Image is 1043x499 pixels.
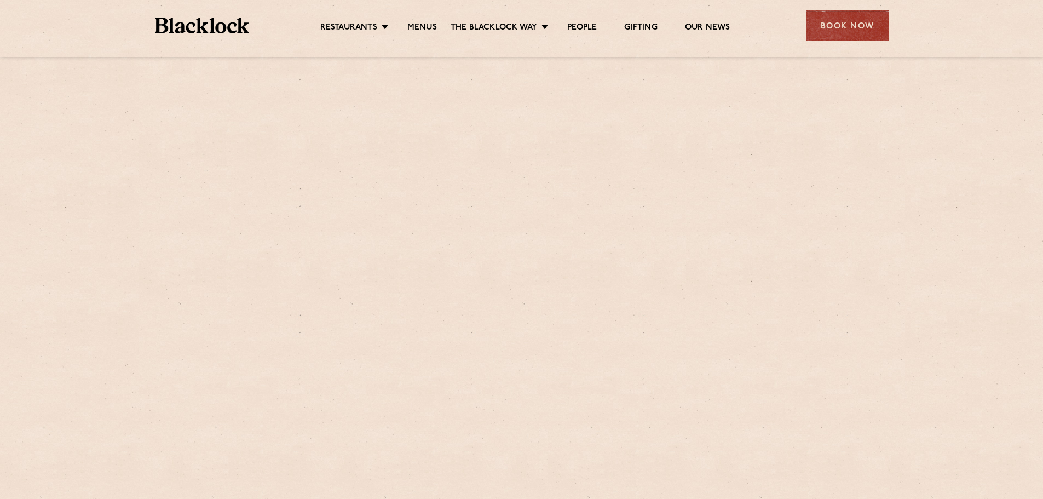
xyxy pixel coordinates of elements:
a: People [567,22,597,35]
div: Book Now [806,10,889,41]
a: Gifting [624,22,657,35]
a: Our News [685,22,730,35]
a: The Blacklock Way [451,22,537,35]
a: Menus [407,22,437,35]
a: Restaurants [320,22,377,35]
img: BL_Textured_Logo-footer-cropped.svg [155,18,250,33]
